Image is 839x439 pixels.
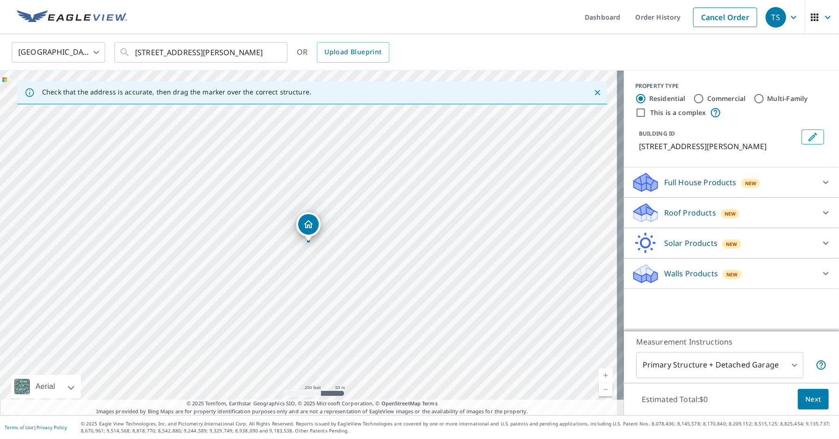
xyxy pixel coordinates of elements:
p: Full House Products [664,177,737,188]
label: Residential [649,94,686,103]
a: Current Level 17, Zoom Out [599,382,613,396]
input: Search by address or latitude-longitude [135,39,268,65]
p: | [5,425,67,430]
div: TS [766,7,786,28]
a: Terms of Use [5,424,34,431]
div: OR [297,42,389,63]
span: Upload Blueprint [324,46,381,58]
p: Walls Products [664,268,718,279]
span: © 2025 TomTom, Earthstar Geographics SIO, © 2025 Microsoft Corporation, © [186,400,437,408]
p: © 2025 Eagle View Technologies, Inc. and Pictometry International Corp. All Rights Reserved. Repo... [81,420,834,434]
span: New [726,271,738,278]
label: This is a complex [650,108,706,117]
div: Walls ProductsNew [631,262,832,285]
div: Aerial [33,375,58,398]
span: New [745,180,757,187]
p: Check that the address is accurate, then drag the marker over the correct structure. [42,88,311,96]
a: Terms [422,400,437,407]
button: Close [591,86,603,99]
a: OpenStreetMap [381,400,421,407]
p: Roof Products [664,207,716,218]
p: BUILDING ID [639,130,675,137]
button: Edit building 1 [802,130,824,144]
p: Estimated Total: $0 [634,389,716,410]
label: Commercial [707,94,746,103]
p: [STREET_ADDRESS][PERSON_NAME] [639,141,798,152]
img: EV Logo [17,10,127,24]
span: Next [805,394,821,405]
p: Measurement Instructions [636,336,827,347]
span: Your report will include the primary structure and a detached garage if one exists. [816,360,827,371]
a: Cancel Order [693,7,757,27]
div: Dropped pin, building 1, Residential property, 175 Lanier Ave E Fayetteville, GA 30214 [296,212,321,241]
div: Full House ProductsNew [631,171,832,194]
span: New [726,240,738,248]
label: Multi-Family [767,94,808,103]
p: Solar Products [664,237,717,249]
button: Next [798,389,829,410]
div: PROPERTY TYPE [635,82,828,90]
div: [GEOGRAPHIC_DATA] [12,39,105,65]
a: Privacy Policy [36,424,67,431]
div: Solar ProductsNew [631,232,832,254]
div: Aerial [11,375,81,398]
div: Primary Structure + Detached Garage [636,352,803,378]
a: Upload Blueprint [317,42,389,63]
span: New [724,210,736,217]
div: Roof ProductsNew [631,202,832,224]
a: Current Level 17, Zoom In [599,368,613,382]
